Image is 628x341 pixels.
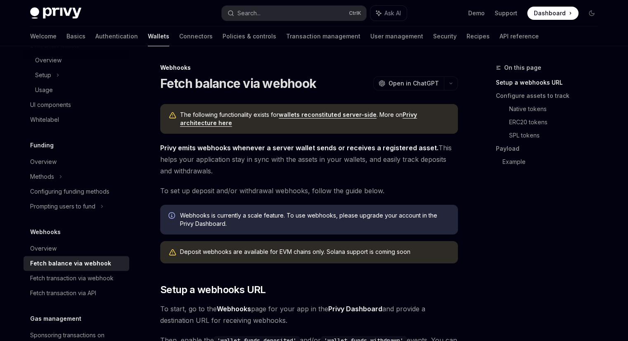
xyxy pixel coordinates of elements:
[30,227,61,237] h5: Webhooks
[180,111,450,127] span: The following functionality exists for . More on
[30,244,57,253] div: Overview
[24,184,129,199] a: Configuring funding methods
[30,100,71,110] div: UI components
[585,7,598,20] button: Toggle dark mode
[148,26,169,46] a: Wallets
[160,185,458,197] span: To set up deposit and/or withdrawal webhooks, follow the guide below.
[24,97,129,112] a: UI components
[468,9,485,17] a: Demo
[467,26,490,46] a: Recipes
[35,85,53,95] div: Usage
[160,283,266,296] span: Setup a webhooks URL
[349,10,361,17] span: Ctrl K
[223,26,276,46] a: Policies & controls
[500,26,539,46] a: API reference
[24,256,129,271] a: Fetch balance via webhook
[373,76,444,90] button: Open in ChatGPT
[30,314,81,324] h5: Gas management
[30,288,96,298] div: Fetch transaction via API
[370,6,407,21] button: Ask AI
[168,249,177,257] svg: Warning
[496,142,605,155] a: Payload
[30,140,54,150] h5: Funding
[24,53,129,68] a: Overview
[30,273,114,283] div: Fetch transaction via webhook
[534,9,566,17] span: Dashboard
[35,55,62,65] div: Overview
[24,286,129,301] a: Fetch transaction via API
[237,8,261,18] div: Search...
[217,305,251,313] a: Webhooks
[509,102,605,116] a: Native tokens
[168,111,177,120] svg: Warning
[179,26,213,46] a: Connectors
[30,201,95,211] div: Prompting users to fund
[222,6,366,21] button: Search...CtrlK
[370,26,423,46] a: User management
[527,7,578,20] a: Dashboard
[30,7,81,19] img: dark logo
[160,76,316,91] h1: Fetch balance via webhook
[30,115,59,125] div: Whitelabel
[24,112,129,127] a: Whitelabel
[24,154,129,169] a: Overview
[509,129,605,142] a: SPL tokens
[160,303,458,326] span: To start, go to the page for your app in the and provide a destination URL for receiving webhooks.
[30,172,54,182] div: Methods
[95,26,138,46] a: Authentication
[24,271,129,286] a: Fetch transaction via webhook
[504,63,541,73] span: On this page
[66,26,85,46] a: Basics
[160,142,458,177] span: This helps your application stay in sync with the assets in your wallets, and easily track deposi...
[24,83,129,97] a: Usage
[502,155,605,168] a: Example
[496,76,605,89] a: Setup a webhooks URL
[30,26,57,46] a: Welcome
[328,305,382,313] a: Privy Dashboard
[30,258,111,268] div: Fetch balance via webhook
[30,187,109,197] div: Configuring funding methods
[495,9,517,17] a: Support
[279,111,377,118] a: wallets reconstituted server-side
[389,79,439,88] span: Open in ChatGPT
[384,9,401,17] span: Ask AI
[286,26,360,46] a: Transaction management
[180,248,450,257] div: Deposit webhooks are available for EVM chains only. Solana support is coming soon
[30,157,57,167] div: Overview
[160,144,438,152] strong: Privy emits webhooks whenever a server wallet sends or receives a registered asset.
[35,70,51,80] div: Setup
[160,64,458,72] div: Webhooks
[509,116,605,129] a: ERC20 tokens
[496,89,605,102] a: Configure assets to track
[24,241,129,256] a: Overview
[168,212,177,220] svg: Info
[433,26,457,46] a: Security
[180,211,450,228] span: Webhooks is currently a scale feature. To use webhooks, please upgrade your account in the Privy ...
